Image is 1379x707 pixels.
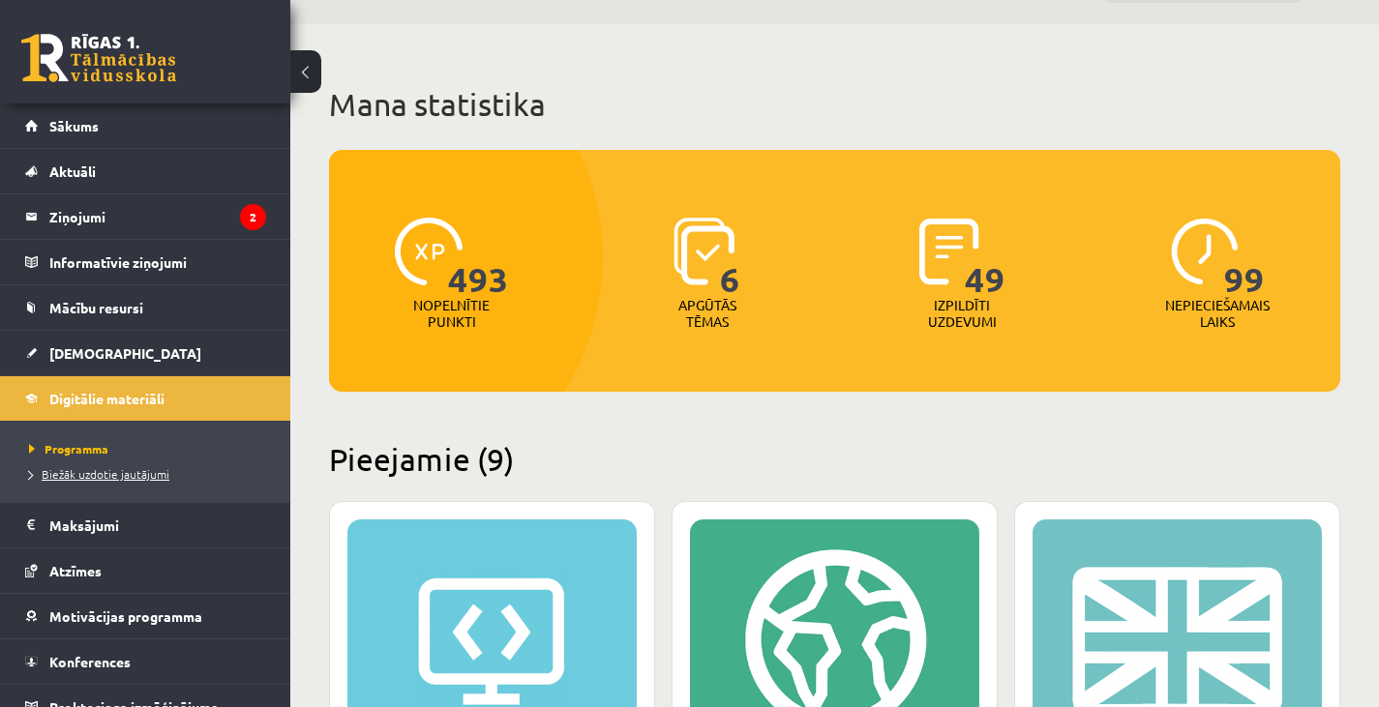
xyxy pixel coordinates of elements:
[29,441,108,457] span: Programma
[1224,218,1265,297] span: 99
[25,594,266,638] a: Motivācijas programma
[670,297,745,330] p: Apgūtās tēmas
[25,376,266,421] a: Digitālie materiāli
[25,503,266,547] a: Maksājumi
[25,285,266,330] a: Mācību resursi
[720,218,740,297] span: 6
[240,204,266,230] i: 2
[25,194,266,239] a: Ziņojumi2
[674,218,734,285] img: icon-learned-topics-4a711ccc23c960034f471b6e78daf4a3bad4a20eaf4de84257b87e66633f6470.svg
[49,653,131,670] span: Konferences
[21,34,176,82] a: Rīgas 1. Tālmācības vidusskola
[329,440,1340,478] h2: Pieejamie (9)
[49,299,143,316] span: Mācību resursi
[49,607,202,625] span: Motivācijas programma
[1171,218,1239,285] img: icon-clock-7be60019b62300814b6bd22b8e044499b485619524d84068768e800edab66f18.svg
[49,162,96,180] span: Aktuāli
[49,344,201,362] span: [DEMOGRAPHIC_DATA]
[25,331,266,375] a: [DEMOGRAPHIC_DATA]
[29,466,169,482] span: Biežāk uzdotie jautājumi
[25,149,266,193] a: Aktuāli
[25,103,266,148] a: Sākums
[413,297,490,330] p: Nopelnītie punkti
[395,218,463,285] img: icon-xp-0682a9bc20223a9ccc6f5883a126b849a74cddfe5390d2b41b4391c66f2066e7.svg
[924,297,1000,330] p: Izpildīti uzdevumi
[1165,297,1270,330] p: Nepieciešamais laiks
[49,240,266,284] legend: Informatīvie ziņojumi
[25,639,266,684] a: Konferences
[965,218,1005,297] span: 49
[49,117,99,134] span: Sākums
[448,218,509,297] span: 493
[49,390,165,407] span: Digitālie materiāli
[919,218,979,285] img: icon-completed-tasks-ad58ae20a441b2904462921112bc710f1caf180af7a3daa7317a5a94f2d26646.svg
[49,562,102,579] span: Atzīmes
[25,548,266,593] a: Atzīmes
[329,85,1340,124] h1: Mana statistika
[29,440,271,457] a: Programma
[49,503,266,547] legend: Maksājumi
[49,194,266,239] legend: Ziņojumi
[25,240,266,284] a: Informatīvie ziņojumi
[29,465,271,483] a: Biežāk uzdotie jautājumi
